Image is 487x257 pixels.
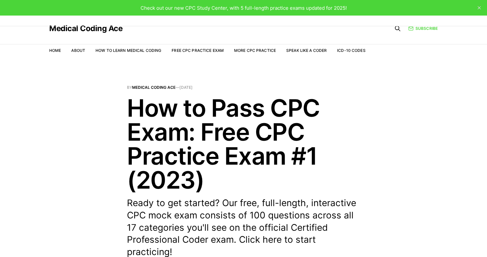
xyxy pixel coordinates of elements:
[127,96,360,192] h1: How to Pass CPC Exam: Free CPC Practice Exam #1 (2023)
[71,48,85,53] a: About
[234,48,276,53] a: More CPC Practice
[127,86,360,89] span: By —
[286,48,327,53] a: Speak Like a Coder
[408,25,438,31] a: Subscribe
[96,48,161,53] a: How to Learn Medical Coding
[474,3,484,13] button: close
[179,85,193,90] time: [DATE]
[49,25,122,32] a: Medical Coding Ace
[379,225,487,257] iframe: portal-trigger
[49,48,61,53] a: Home
[337,48,365,53] a: ICD-10 Codes
[132,85,176,90] a: Medical Coding Ace
[172,48,224,53] a: Free CPC Practice Exam
[141,5,347,11] span: Check out our new CPC Study Center, with 5 full-length practice exams updated for 2025!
